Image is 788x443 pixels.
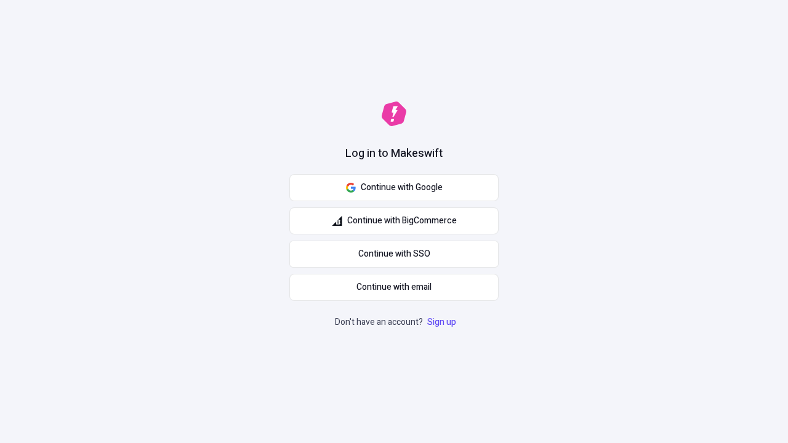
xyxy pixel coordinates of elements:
a: Sign up [425,316,459,329]
span: Continue with email [356,281,432,294]
p: Don't have an account? [335,316,459,329]
a: Continue with SSO [289,241,499,268]
button: Continue with Google [289,174,499,201]
h1: Log in to Makeswift [345,146,443,162]
span: Continue with BigCommerce [347,214,457,228]
button: Continue with email [289,274,499,301]
button: Continue with BigCommerce [289,207,499,234]
span: Continue with Google [361,181,443,194]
